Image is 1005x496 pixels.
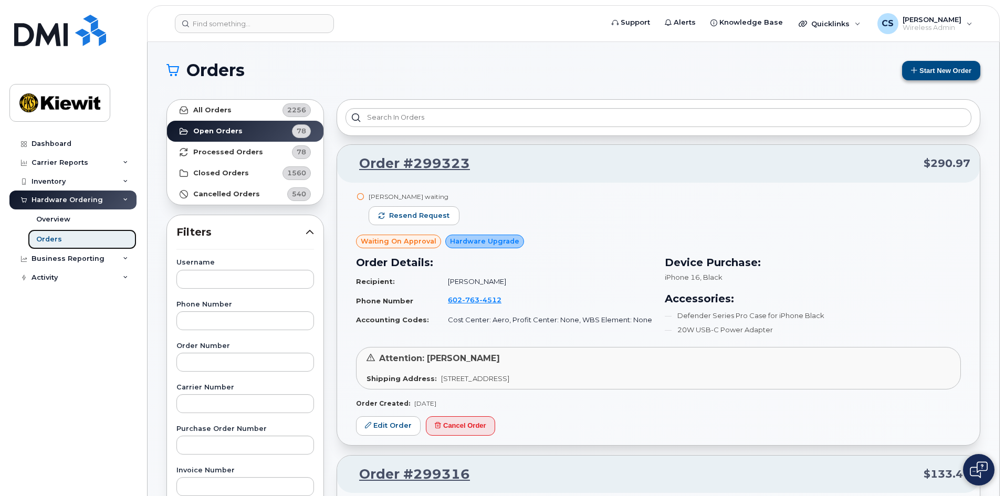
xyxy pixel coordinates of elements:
span: 602 [448,296,501,304]
a: Open Orders78 [167,121,323,142]
img: Open chat [970,461,988,478]
strong: Shipping Address: [367,374,437,383]
span: , Black [700,273,723,281]
label: Purchase Order Number [176,426,314,432]
span: $133.47 [924,467,970,482]
span: Filters [176,225,306,240]
li: 20W USB-C Power Adapter [665,325,961,335]
span: Waiting On Approval [361,236,436,246]
strong: Closed Orders [193,169,249,177]
label: Invoice Number [176,467,314,474]
strong: All Orders [193,106,232,114]
a: 6027634512 [448,296,514,304]
h3: Accessories: [665,291,961,307]
a: Order #299316 [347,465,470,484]
strong: Recipient: [356,277,395,286]
span: Hardware Upgrade [450,236,519,246]
h3: Order Details: [356,255,652,270]
span: 4512 [479,296,501,304]
a: Processed Orders78 [167,142,323,163]
span: Orders [186,62,245,78]
button: Start New Order [902,61,980,80]
label: Phone Number [176,301,314,308]
span: [DATE] [414,399,436,407]
a: Closed Orders1560 [167,163,323,184]
td: [PERSON_NAME] [438,272,652,291]
label: Carrier Number [176,384,314,391]
span: Attention: [PERSON_NAME] [379,353,500,363]
span: 2256 [287,105,306,115]
span: 78 [297,126,306,136]
a: Cancelled Orders540 [167,184,323,205]
h3: Device Purchase: [665,255,961,270]
strong: Phone Number [356,297,413,305]
a: Order #299323 [347,154,470,173]
li: Defender Series Pro Case for iPhone Black [665,311,961,321]
strong: Order Created: [356,399,410,407]
span: 1560 [287,168,306,178]
span: $290.97 [924,156,970,171]
strong: Cancelled Orders [193,190,260,198]
strong: Accounting Codes: [356,315,429,324]
td: Cost Center: Aero, Profit Center: None, WBS Element: None [438,311,652,329]
div: [PERSON_NAME] waiting [369,192,459,201]
span: [STREET_ADDRESS] [441,374,509,383]
span: 540 [292,189,306,199]
strong: Open Orders [193,127,243,135]
a: All Orders2256 [167,100,323,121]
span: iPhone 16 [665,273,700,281]
span: Resend request [389,211,449,220]
span: 763 [462,296,479,304]
label: Username [176,259,314,266]
label: Order Number [176,343,314,350]
strong: Processed Orders [193,148,263,156]
span: 78 [297,147,306,157]
button: Cancel Order [426,416,495,436]
a: Edit Order [356,416,421,436]
input: Search in orders [346,108,971,127]
button: Resend request [369,206,459,225]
